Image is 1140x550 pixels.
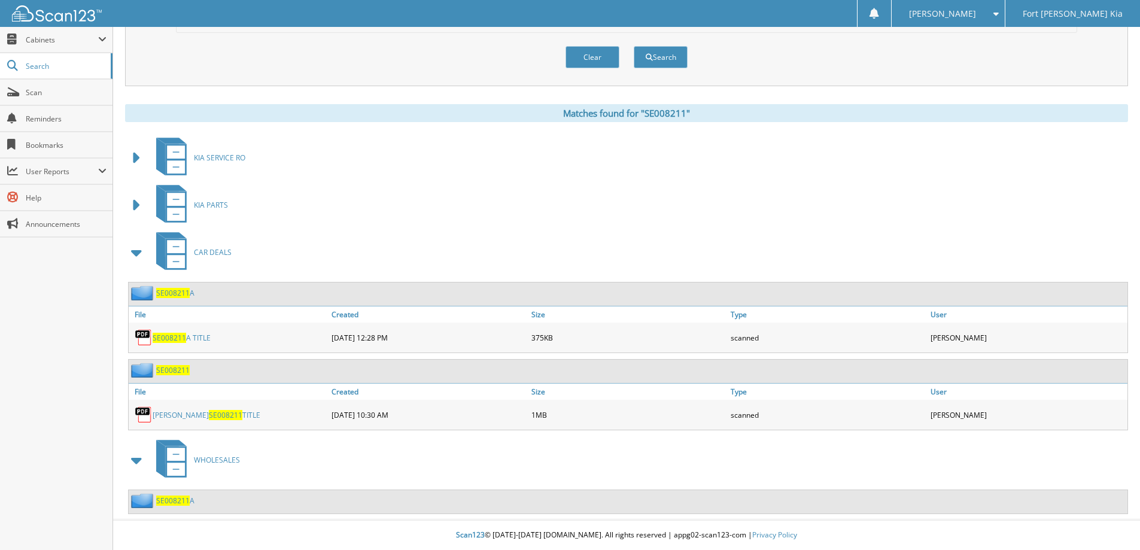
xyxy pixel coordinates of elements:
[928,384,1127,400] a: User
[156,496,194,506] a: SE008211A
[149,229,232,276] a: CAR DEALS
[149,436,240,484] a: WHOLESALES
[194,200,228,210] span: KIA PARTS
[728,306,928,323] a: Type
[26,219,107,229] span: Announcements
[728,384,928,400] a: Type
[566,46,619,68] button: Clear
[329,306,528,323] a: Created
[194,153,245,163] span: KIA SERVICE RO
[194,247,232,257] span: CAR DEALS
[456,530,485,540] span: Scan123
[156,288,190,298] span: SE008211
[1080,493,1140,550] iframe: Chat Widget
[131,363,156,378] img: folder2.png
[728,326,928,350] div: scanned
[26,35,98,45] span: Cabinets
[728,403,928,427] div: scanned
[135,329,153,347] img: PDF.png
[528,326,728,350] div: 375KB
[528,306,728,323] a: Size
[153,410,260,420] a: [PERSON_NAME]SE008211TITLE
[129,306,329,323] a: File
[135,406,153,424] img: PDF.png
[909,10,976,17] span: [PERSON_NAME]
[131,493,156,508] img: folder2.png
[153,333,186,343] span: SE008211
[26,140,107,150] span: Bookmarks
[12,5,102,22] img: scan123-logo-white.svg
[528,403,728,427] div: 1MB
[1023,10,1123,17] span: Fort [PERSON_NAME] Kia
[153,333,211,343] a: SE008211A TITLE
[329,403,528,427] div: [DATE] 10:30 AM
[209,410,242,420] span: SE008211
[26,87,107,98] span: Scan
[156,496,190,506] span: SE008211
[113,521,1140,550] div: © [DATE]-[DATE] [DOMAIN_NAME]. All rights reserved | appg02-scan123-com |
[131,285,156,300] img: folder2.png
[329,326,528,350] div: [DATE] 12:28 PM
[634,46,688,68] button: Search
[26,114,107,124] span: Reminders
[928,306,1127,323] a: User
[26,61,105,71] span: Search
[26,193,107,203] span: Help
[156,288,194,298] a: SE008211A
[928,326,1127,350] div: [PERSON_NAME]
[752,530,797,540] a: Privacy Policy
[329,384,528,400] a: Created
[528,384,728,400] a: Size
[129,384,329,400] a: File
[156,365,190,375] a: SE008211
[125,104,1128,122] div: Matches found for "SE008211"
[928,403,1127,427] div: [PERSON_NAME]
[194,455,240,465] span: WHOLESALES
[26,166,98,177] span: User Reports
[149,181,228,229] a: KIA PARTS
[149,134,245,181] a: KIA SERVICE RO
